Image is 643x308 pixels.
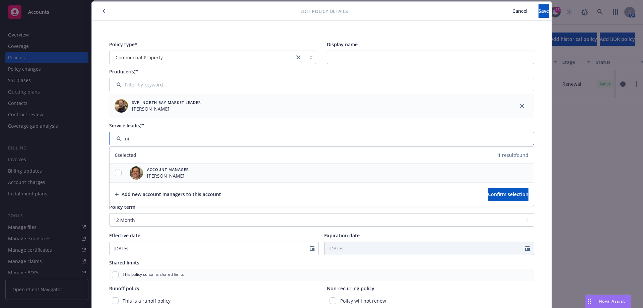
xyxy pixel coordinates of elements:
[115,151,136,159] span: 0 selected
[109,78,534,91] input: Filter by keyword...
[116,54,163,61] span: Commercial Property
[110,242,310,255] input: MM/DD/YYYY
[132,105,201,112] span: [PERSON_NAME]
[109,122,144,129] span: Service lead(s)*
[525,246,530,251] svg: Calendar
[130,166,143,180] img: employee photo
[300,8,348,15] span: Edit policy details
[585,295,631,308] button: Nova Assist
[109,41,137,48] span: Policy type*
[109,132,534,145] input: Filter by keyword...
[488,188,528,201] button: Confirm selection
[147,167,189,172] span: Account Manager
[585,295,593,308] div: Drag to move
[109,259,139,266] span: Shared limits
[115,99,128,113] img: employee photo
[325,242,525,255] input: MM/DD/YYYY
[109,232,140,239] span: Effective date
[310,246,314,251] svg: Calendar
[113,54,291,61] span: Commercial Property
[147,172,189,179] span: [PERSON_NAME]
[501,4,539,18] button: Cancel
[324,232,360,239] span: Expiration date
[327,295,534,307] div: Policy will not renew
[115,188,221,201] button: Add new account managers to this account
[294,53,302,61] a: close
[599,298,625,304] span: Nova Assist
[512,8,527,14] span: Cancel
[109,68,138,75] span: Producer(s)*
[539,4,549,18] button: Save
[109,269,534,281] div: This policy contains shared limits
[327,285,374,292] span: Non-recurring policy
[498,151,528,159] span: 1 result found
[109,285,140,292] span: Runoff policy
[109,204,135,210] span: Policy term
[539,8,549,14] span: Save
[109,295,316,307] div: This is a runoff policy
[488,191,528,197] span: Confirm selection
[518,102,526,110] a: close
[132,100,201,105] span: SVP, North Bay Market Leader
[327,41,358,48] span: Display name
